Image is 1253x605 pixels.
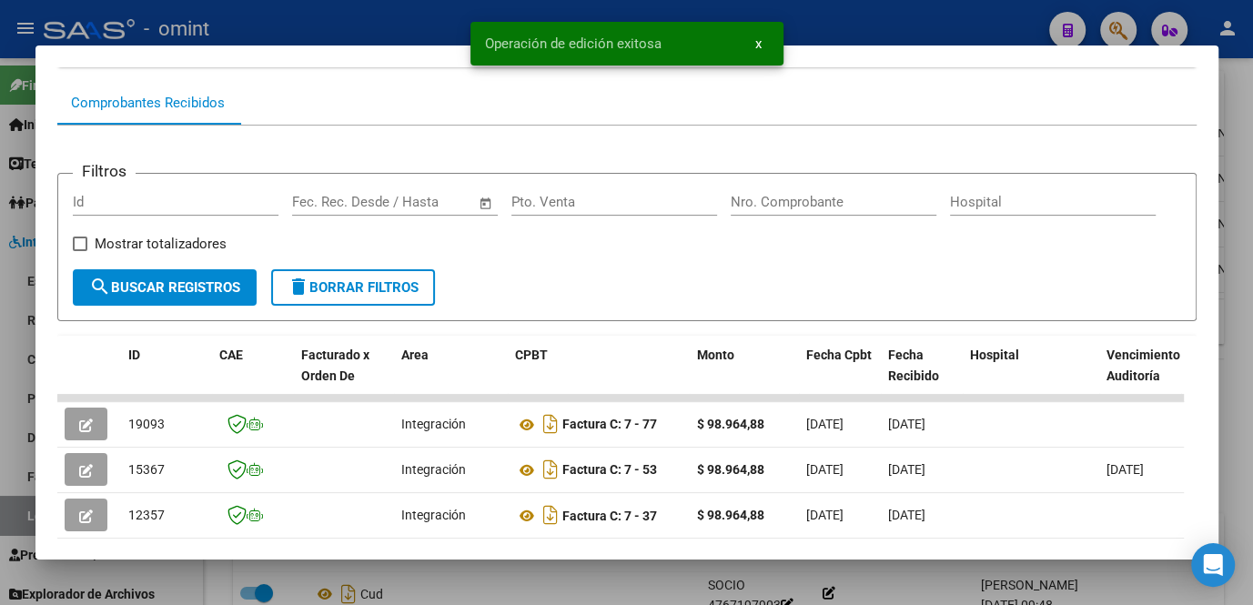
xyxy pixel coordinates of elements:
[1191,543,1235,587] div: Open Intercom Messenger
[697,462,764,477] strong: $ 98.964,88
[89,279,240,296] span: Buscar Registros
[697,508,764,522] strong: $ 98.964,88
[73,159,136,183] h3: Filtros
[888,462,925,477] span: [DATE]
[294,336,394,416] datatable-header-cell: Facturado x Orden De
[562,418,657,432] strong: Factura C: 7 - 77
[128,508,165,522] span: 12357
[806,348,872,362] span: Fecha Cpbt
[508,336,690,416] datatable-header-cell: CPBT
[697,348,734,362] span: Monto
[271,269,435,306] button: Borrar Filtros
[288,279,419,296] span: Borrar Filtros
[888,348,939,383] span: Fecha Recibido
[562,463,657,478] strong: Factura C: 7 - 53
[401,348,429,362] span: Area
[128,462,165,477] span: 15367
[128,417,165,431] span: 19093
[121,336,212,416] datatable-header-cell: ID
[89,276,111,297] mat-icon: search
[888,508,925,522] span: [DATE]
[301,348,369,383] span: Facturado x Orden De
[697,417,764,431] strong: $ 98.964,88
[401,462,466,477] span: Integración
[212,336,294,416] datatable-header-cell: CAE
[539,500,562,529] i: Descargar documento
[963,336,1099,416] datatable-header-cell: Hospital
[539,409,562,439] i: Descargar documento
[1106,462,1144,477] span: [DATE]
[539,455,562,484] i: Descargar documento
[881,336,963,416] datatable-header-cell: Fecha Recibido
[562,509,657,523] strong: Factura C: 7 - 37
[806,417,844,431] span: [DATE]
[394,336,508,416] datatable-header-cell: Area
[1106,348,1180,383] span: Vencimiento Auditoría
[219,348,243,362] span: CAE
[690,336,799,416] datatable-header-cell: Monto
[755,35,762,52] span: x
[515,348,548,362] span: CPBT
[741,27,776,60] button: x
[401,417,466,431] span: Integración
[799,336,881,416] datatable-header-cell: Fecha Cpbt
[806,462,844,477] span: [DATE]
[288,276,309,297] mat-icon: delete
[292,194,366,210] input: Fecha inicio
[382,194,470,210] input: Fecha fin
[1099,336,1181,416] datatable-header-cell: Vencimiento Auditoría
[401,508,466,522] span: Integración
[475,193,496,214] button: Open calendar
[71,93,225,114] div: Comprobantes Recibidos
[95,233,227,255] span: Mostrar totalizadores
[73,269,257,306] button: Buscar Registros
[485,35,662,53] span: Operación de edición exitosa
[888,417,925,431] span: [DATE]
[970,348,1019,362] span: Hospital
[128,348,140,362] span: ID
[806,508,844,522] span: [DATE]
